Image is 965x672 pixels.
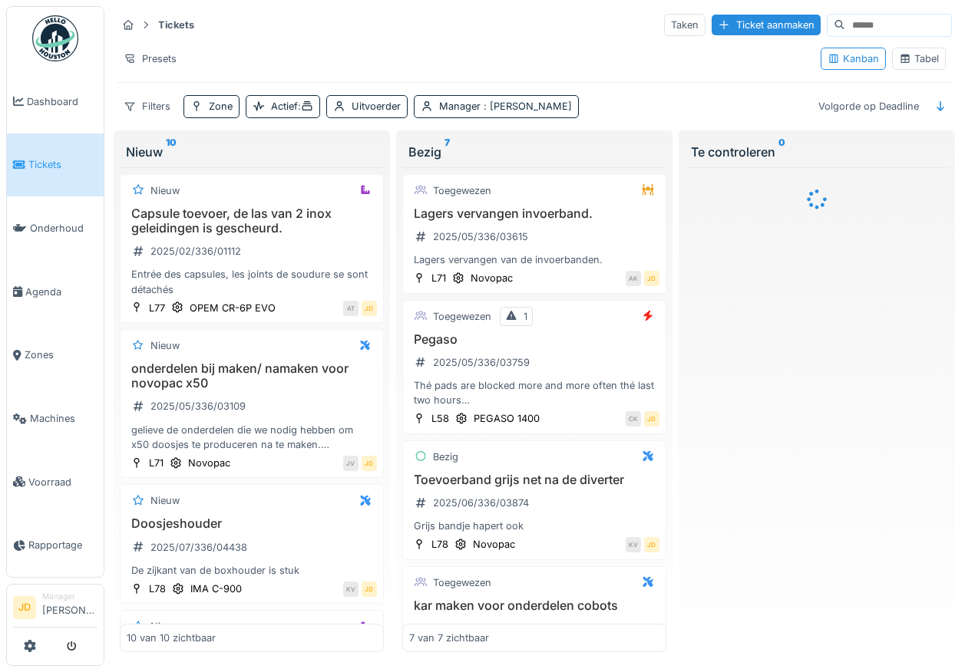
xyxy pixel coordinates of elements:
[778,143,785,161] sup: 0
[626,411,641,427] div: CK
[42,591,97,624] li: [PERSON_NAME]
[343,301,359,316] div: AT
[150,540,247,555] div: 2025/07/336/04438
[431,411,449,426] div: L58
[127,361,377,390] h3: onderdelen bij maken/ namaken voor novopac x50
[409,378,659,407] div: Thé pads are blocked more and more often thé last two hours Always at thé same position
[150,493,180,508] div: Nieuw
[362,301,377,316] div: JD
[188,456,230,470] div: Novopac
[409,598,659,613] h3: kar maken voor onderdelen cobots
[811,95,926,117] div: Volgorde op Deadline
[117,48,183,70] div: Presets
[7,260,104,324] a: Agenda
[166,143,177,161] sup: 10
[150,183,180,198] div: Nieuw
[7,450,104,514] a: Voorraad
[409,473,659,487] h3: Toevoerband grijs net na de diverter
[149,456,164,470] div: L71
[433,575,491,590] div: Toegewezen
[409,206,659,221] h3: Lagers vervangen invoerband.
[150,244,241,259] div: 2025/02/336/01112
[712,15,821,35] div: Ticket aanmaken
[343,581,359,597] div: KV
[298,100,313,112] span: :
[7,196,104,260] a: Onderhoud
[28,475,97,489] span: Voorraad
[352,99,401,114] div: Uitvoerder
[644,271,659,286] div: JD
[433,621,530,636] div: 2025/06/336/03722
[473,537,515,552] div: Novopac
[28,157,97,172] span: Tickets
[433,183,491,198] div: Toegewezen
[433,309,491,324] div: Toegewezen
[362,581,377,597] div: JD
[117,95,177,117] div: Filters
[433,450,458,464] div: Bezig
[127,563,377,578] div: De zijkant van de boxhouder is stuk
[433,229,528,244] div: 2025/05/336/03615
[149,301,165,315] div: L77
[127,267,377,296] div: Entrée des capsules, les joints de soudure se sont détachés
[150,399,246,413] div: 2025/05/336/03109
[626,537,641,552] div: KV
[691,143,943,161] div: Te controleren
[431,271,446,285] div: L71
[30,411,97,426] span: Machines
[409,631,489,645] div: 7 van 7 zichtbaar
[409,252,659,267] div: Lagers vervangen van de invoerbanden.
[7,387,104,450] a: Machines
[149,581,166,596] div: L78
[626,271,641,286] div: AK
[127,631,216,645] div: 10 van 10 zichtbaar
[126,143,378,161] div: Nieuw
[25,348,97,362] span: Zones
[664,14,706,36] div: Taken
[13,591,97,628] a: JD Manager[PERSON_NAME]
[409,519,659,533] div: Grijs bandje hapert ook
[524,309,527,324] div: 1
[644,411,659,427] div: JD
[481,100,572,112] span: : [PERSON_NAME]
[209,99,233,114] div: Zone
[7,133,104,197] a: Tickets
[471,271,513,285] div: Novopac
[644,537,659,552] div: JD
[28,538,97,552] span: Rapportage
[25,285,97,299] span: Agenda
[362,456,377,471] div: JD
[899,51,939,66] div: Tabel
[152,18,200,32] strong: Tickets
[409,332,659,347] h3: Pegaso
[7,324,104,387] a: Zones
[444,143,450,161] sup: 7
[127,423,377,452] div: gelieve de onderdelen die we nodig hebben om x50 doosjes te produceren na te maken. Momenteel geb...
[150,338,180,353] div: Nieuw
[439,99,572,114] div: Manager
[7,514,104,578] a: Rapportage
[190,581,242,596] div: IMA C-900
[27,94,97,109] span: Dashboard
[433,496,529,510] div: 2025/06/336/03874
[190,301,276,315] div: OPEM CR-6P EVO
[127,206,377,236] h3: Capsule toevoer, de las van 2 inox geleidingen is gescheurd.
[433,355,530,370] div: 2025/05/336/03759
[30,221,97,236] span: Onderhoud
[42,591,97,602] div: Manager
[474,411,540,426] div: PEGASO 1400
[431,537,448,552] div: L78
[13,596,36,619] li: JD
[408,143,660,161] div: Bezig
[32,15,78,61] img: Badge_color-CXgf-gQk.svg
[7,70,104,133] a: Dashboard
[828,51,879,66] div: Kanban
[271,99,313,114] div: Actief
[343,456,359,471] div: JV
[150,619,180,634] div: Nieuw
[127,516,377,531] h3: Doosjeshouder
